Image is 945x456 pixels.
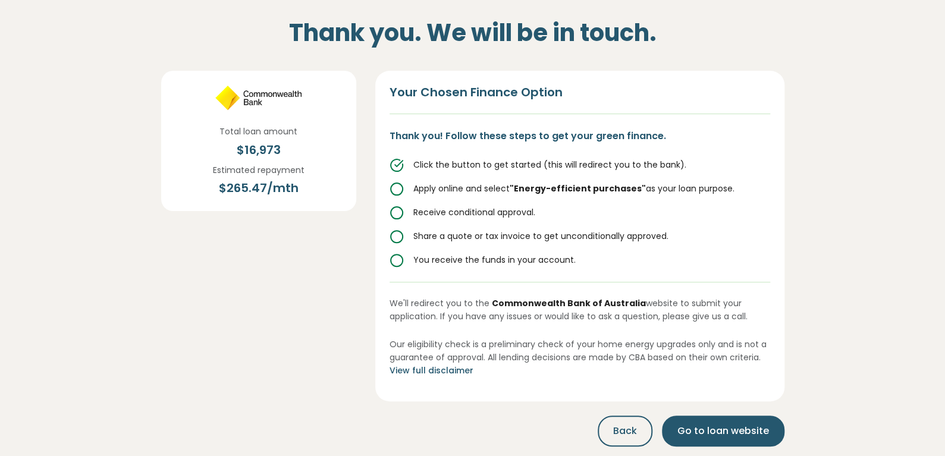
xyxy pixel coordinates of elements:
[613,424,637,438] span: Back
[492,297,646,309] strong: Commonwealth Bank of Australia
[390,338,770,378] p: Our eligibility check is a preliminary check of your home energy upgrades only and is not a guara...
[390,128,770,144] p: Thank you! Follow these steps to get your green finance.
[886,399,945,456] iframe: Chat Widget
[390,364,473,377] button: View full disclaimer
[390,85,770,114] h2: Your Chosen Finance Option
[219,125,297,138] p: Total loan amount
[677,424,769,438] span: Go to loan website
[598,416,652,446] button: Back
[390,282,770,323] p: We'll redirect you to the website to submit your application. If you have any issues or would lik...
[219,141,297,159] div: $ 16,973
[413,230,668,242] span: Share a quote or tax invoice to get unconditionally approved.
[161,4,784,61] h2: Thank you. We will be in touch.
[413,159,686,171] span: Click the button to get started (this will redirect you to the bank).
[413,183,734,194] span: Apply online and select as your loan purpose.
[662,416,784,446] button: Go to loan website
[214,85,303,111] img: CommBank - Home energy loan
[213,163,304,177] p: Estimated repayment
[213,179,304,197] div: $ 265.47 /mth
[413,206,535,218] span: Receive conditional approval.
[510,183,646,194] strong: "Energy-efficient purchases"
[413,254,576,266] span: You receive the funds in your account.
